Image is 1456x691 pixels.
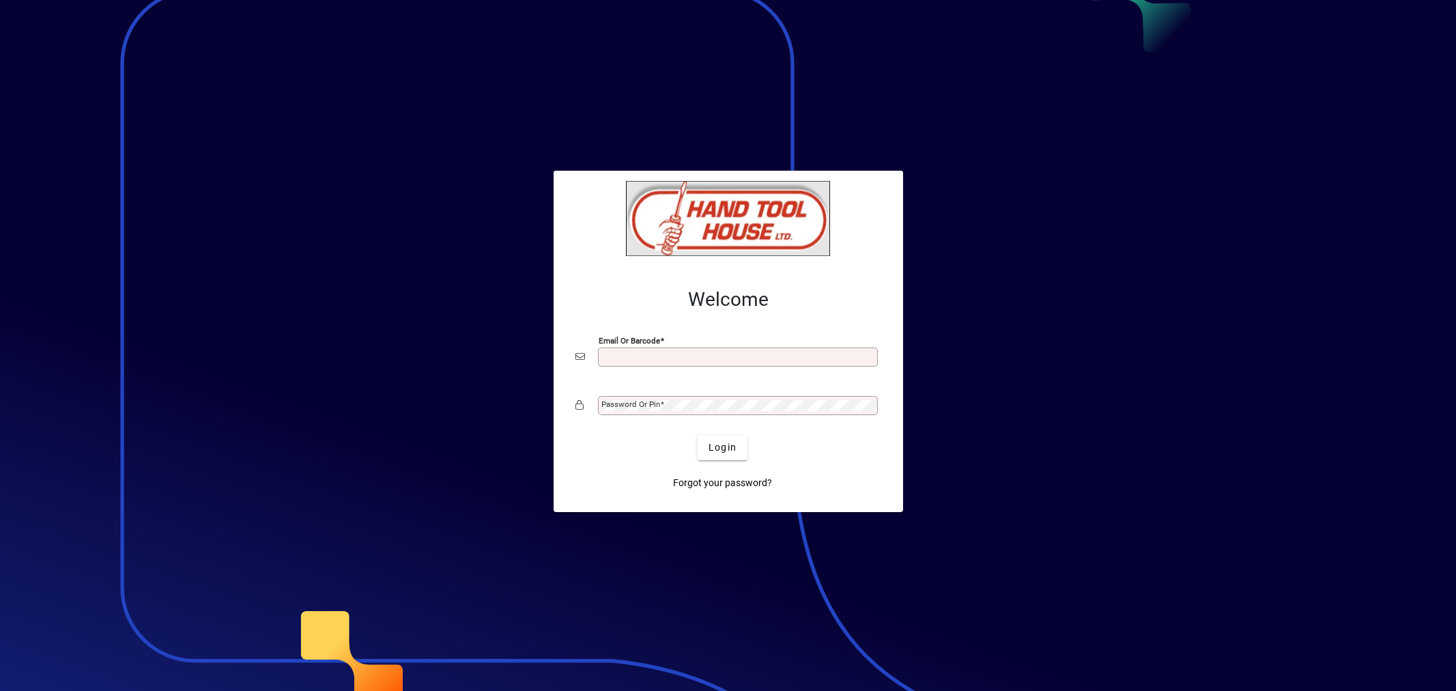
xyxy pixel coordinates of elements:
button: Login [698,436,747,460]
mat-label: Email or Barcode [599,335,660,345]
span: Forgot your password? [673,476,772,490]
span: Login [709,440,737,455]
mat-label: Password or Pin [601,399,660,409]
h2: Welcome [575,288,881,311]
a: Forgot your password? [668,471,777,496]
